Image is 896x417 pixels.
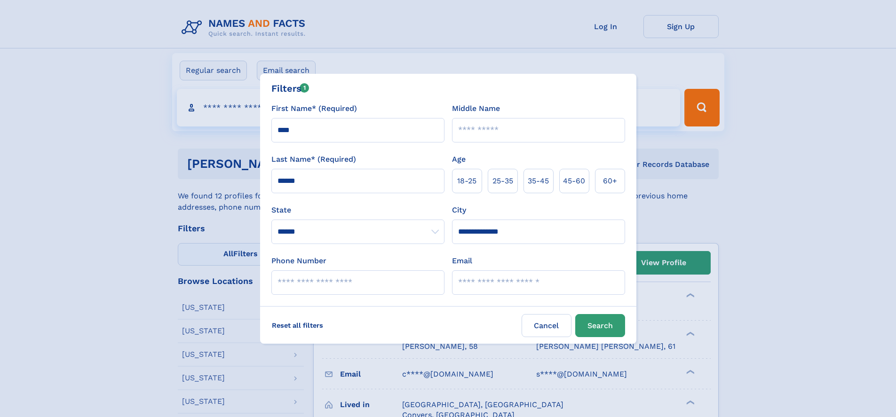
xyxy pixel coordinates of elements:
label: State [271,205,444,216]
label: Middle Name [452,103,500,114]
label: Last Name* (Required) [271,154,356,165]
label: Age [452,154,466,165]
label: First Name* (Required) [271,103,357,114]
label: City [452,205,466,216]
span: 25‑35 [492,175,513,187]
button: Search [575,314,625,337]
span: 18‑25 [457,175,476,187]
span: 60+ [603,175,617,187]
label: Phone Number [271,255,326,267]
label: Email [452,255,472,267]
div: Filters [271,81,309,95]
span: 45‑60 [563,175,585,187]
label: Reset all filters [266,314,329,337]
label: Cancel [522,314,571,337]
span: 35‑45 [528,175,549,187]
